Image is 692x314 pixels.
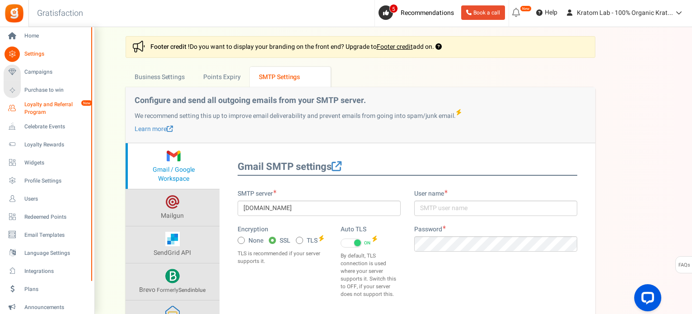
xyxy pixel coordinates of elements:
a: Settings [4,47,90,62]
i: Recommended [318,235,324,242]
span: Language Settings [24,249,88,257]
span: Brevo [139,285,155,295]
h3: Gmail SMTP settings [238,161,577,175]
a: Book a call [461,5,505,20]
a: Widgets [4,155,90,170]
a: Help [533,5,561,20]
span: Gmail / Google Workspace [153,165,195,183]
span: Announcements [24,304,88,311]
span: Home [24,32,88,40]
label: Auto TLS [341,225,366,234]
label: Encryption [238,225,268,234]
span: Celebrate Events [24,123,88,131]
img: Gratisfaction [4,3,24,23]
a: Purchase to win [4,83,90,98]
span: Loyalty and Referral Program [24,101,90,116]
a: Loyalty Rewards [4,137,90,152]
h4: Configure and send all outgoing emails from your SMTP server. [135,96,586,105]
h3: Gratisfaction [27,5,93,23]
i: Recommended [371,235,377,242]
a: Gmail / Google Workspace [126,143,220,189]
label: User name [414,189,448,198]
a: Business Settings [126,67,194,87]
label: SMTP server [238,189,276,198]
a: 5 Recommendations [379,5,458,20]
a: Integrations [4,263,90,279]
span: Loyalty Rewards [24,141,88,149]
span: Help [542,8,557,17]
a: Users [4,191,90,206]
span: Integrations [24,267,88,275]
strong: Footer credit ! [150,42,190,52]
span: Profile Settings [24,177,88,185]
span: Kratom Lab - 100% Organic Krat... [577,8,673,18]
span: Redeemed Points [24,213,88,221]
label: Password [414,225,446,234]
a: Redeemed Points [4,209,90,225]
span: Campaigns [24,68,88,76]
a: Email Templates [4,227,90,243]
strong: Sendinblue [178,286,206,294]
span: SendGrid API [154,248,191,258]
span: Plans [24,286,88,293]
a: Brevo FormerlySendinblue [126,263,220,300]
a: Learn more [135,124,173,134]
input: SMTP server [238,201,401,216]
span: None [248,236,263,245]
div: Do you want to display your branding on the front end? Upgrade to add on. [126,36,595,58]
span: FAQs [678,257,690,274]
span: Formerly [157,286,206,294]
span: Widgets [24,159,88,167]
i: Recommended [455,109,461,116]
span: ON [364,240,370,246]
a: SendGrid API [126,226,220,263]
a: Mailgun [126,189,220,226]
span: Email Templates [24,231,88,239]
a: Celebrate Events [4,119,90,134]
em: New [81,100,93,106]
a: Language Settings [4,245,90,261]
a: Learn more [332,159,341,174]
span: Purchase to win [24,86,88,94]
a: Campaigns [4,65,90,80]
span: Recommendations [401,8,454,18]
span: Mailgun [161,211,184,220]
small: TLS is recommended if your server supports it. [238,250,327,265]
a: Plans [4,281,90,297]
a: Profile Settings [4,173,90,188]
a: SMTP Settings [250,67,331,87]
span: TLS [307,236,318,245]
span: 5 [389,4,398,13]
p: We recommend setting this up to improve email deliverability and prevent emails from going into s... [135,110,586,121]
span: Users [24,195,88,203]
input: SMTP user name [414,201,577,216]
a: Home [4,28,90,44]
a: Footer credit [377,42,413,52]
a: Points Expiry [194,67,250,87]
a: Loyalty and Referral Program New [4,101,90,116]
small: By default, TLS connection is used where your server supports it. Switch this to OFF, if your ser... [341,252,401,298]
em: New [520,5,532,12]
span: SSL [280,236,290,245]
span: Settings [24,50,88,58]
